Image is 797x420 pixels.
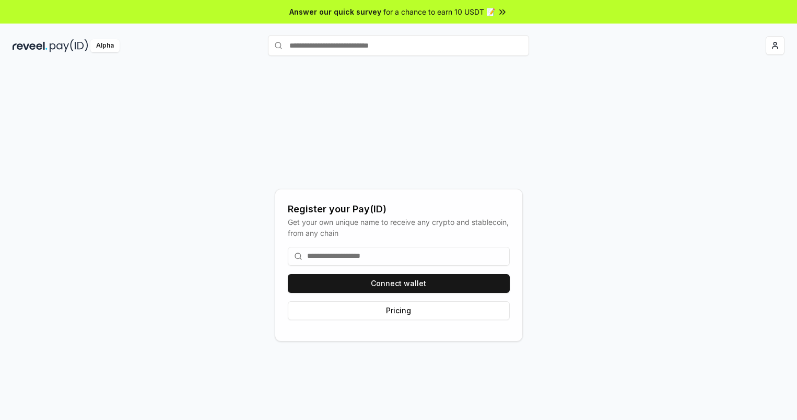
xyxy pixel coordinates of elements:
div: Alpha [90,39,120,52]
img: reveel_dark [13,39,48,52]
div: Register your Pay(ID) [288,202,510,217]
span: for a chance to earn 10 USDT 📝 [383,6,495,17]
button: Connect wallet [288,274,510,293]
img: pay_id [50,39,88,52]
span: Answer our quick survey [289,6,381,17]
div: Get your own unique name to receive any crypto and stablecoin, from any chain [288,217,510,239]
button: Pricing [288,301,510,320]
